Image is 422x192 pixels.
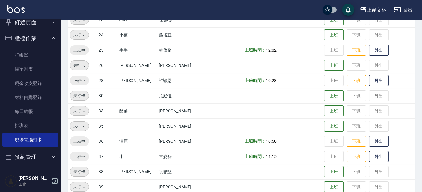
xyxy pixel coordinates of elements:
[157,149,204,164] td: 甘姿藝
[324,166,344,177] button: 上班
[324,90,344,101] button: 上班
[70,123,89,129] span: 未打卡
[2,105,58,118] a: 每日結帳
[324,105,344,117] button: 上班
[19,181,50,187] p: 主管
[245,139,266,144] b: 上班時間：
[157,73,204,88] td: 許穎恩
[369,136,389,147] button: 外出
[97,118,118,134] td: 35
[118,43,157,58] td: 牛牛
[157,134,204,149] td: [PERSON_NAME]
[97,73,118,88] td: 28
[97,149,118,164] td: 37
[97,12,118,27] td: 13
[70,184,89,190] span: 未打卡
[2,149,58,165] button: 預約管理
[157,88,204,103] td: 張庭愷
[70,47,89,53] span: 上班中
[347,151,366,162] button: 下班
[2,91,58,105] a: 材料自購登錄
[70,32,89,38] span: 未打卡
[97,103,118,118] td: 33
[5,175,17,187] img: Person
[347,136,366,147] button: 下班
[266,154,277,159] span: 11:15
[157,103,204,118] td: [PERSON_NAME]
[70,77,89,84] span: 上班中
[97,88,118,103] td: 30
[118,164,157,179] td: [PERSON_NAME]
[347,45,366,56] button: 下班
[324,60,344,71] button: 上班
[367,6,386,14] div: 上越文林
[70,138,89,145] span: 上班中
[2,15,58,30] button: 釘選頁面
[245,48,266,53] b: 上班時間：
[2,48,58,62] a: 打帳單
[118,149,157,164] td: 小E
[391,4,415,15] button: 登出
[2,133,58,147] a: 現場電腦打卡
[97,27,118,43] td: 24
[266,139,277,144] span: 10:50
[118,27,157,43] td: 小葉
[118,103,157,118] td: 酪梨
[369,45,389,56] button: 外出
[70,169,89,175] span: 未打卡
[357,4,389,16] button: 上越文林
[342,4,354,16] button: save
[70,62,89,69] span: 未打卡
[266,78,277,83] span: 10:28
[97,164,118,179] td: 38
[157,27,204,43] td: 孫培宜
[2,165,58,180] button: 報表及分析
[2,77,58,91] a: 現金收支登錄
[324,29,344,41] button: 上班
[157,164,204,179] td: 阮忠堅
[157,12,204,27] td: 陳儷心
[70,153,89,160] span: 上班中
[245,78,266,83] b: 上班時間：
[70,17,89,23] span: 未打卡
[70,93,89,99] span: 未打卡
[118,73,157,88] td: [PERSON_NAME]
[97,134,118,149] td: 36
[369,75,389,86] button: 外出
[324,121,344,132] button: 上班
[118,58,157,73] td: [PERSON_NAME]
[118,134,157,149] td: 清原
[324,14,344,26] button: 上班
[245,154,266,159] b: 上班時間：
[2,118,58,132] a: 排班表
[157,43,204,58] td: 林偉倫
[2,30,58,46] button: 櫃檯作業
[369,151,389,162] button: 外出
[19,175,50,181] h5: [PERSON_NAME]
[157,58,204,73] td: [PERSON_NAME]
[118,12,157,27] td: July
[157,118,204,134] td: [PERSON_NAME]
[97,43,118,58] td: 25
[347,75,366,86] button: 下班
[266,48,277,53] span: 12:02
[70,108,89,114] span: 未打卡
[2,62,58,76] a: 帳單列表
[7,5,25,13] img: Logo
[97,58,118,73] td: 26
